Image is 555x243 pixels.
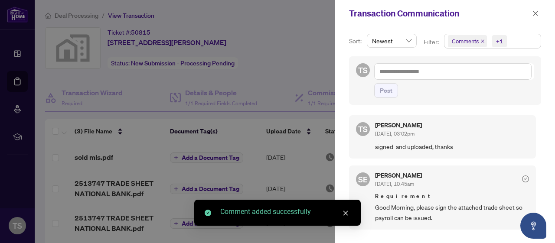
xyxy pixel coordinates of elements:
[375,172,422,178] h5: [PERSON_NAME]
[341,208,350,218] a: Close
[349,7,530,20] div: Transaction Communication
[375,122,422,128] h5: [PERSON_NAME]
[343,210,349,216] span: close
[375,130,415,137] span: [DATE], 03:02pm
[496,37,503,45] div: +1
[532,10,539,16] span: close
[358,173,368,185] span: SE
[452,37,479,45] span: Comments
[522,175,529,182] span: check-circle
[375,202,529,223] span: Good Morning, please sign the attached trade sheet so payroll can be issued.
[424,37,440,47] p: Filter:
[448,35,487,47] span: Comments
[520,213,546,239] button: Open asap
[358,123,368,135] span: TS
[375,192,529,201] span: Requirement
[220,207,350,217] div: Comment added successfully
[205,210,211,216] span: check-circle
[374,83,398,98] button: Post
[375,181,414,187] span: [DATE], 10:45am
[358,64,368,76] span: TS
[375,142,529,152] span: signed and uploaded, thanks
[372,34,411,47] span: Newest
[480,39,485,43] span: close
[349,36,363,46] p: Sort:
